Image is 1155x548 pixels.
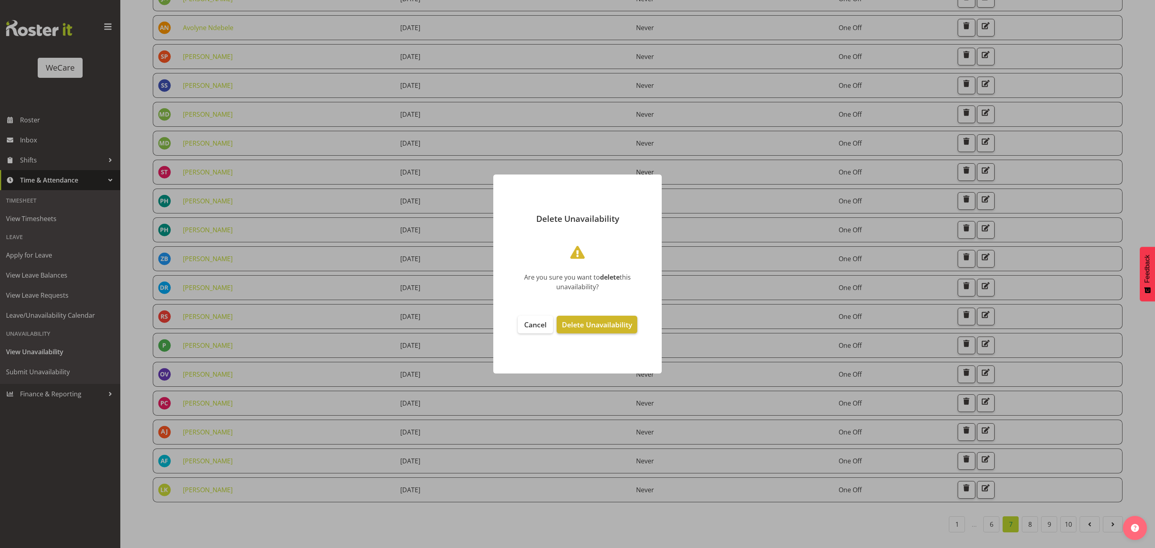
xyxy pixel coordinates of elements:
p: Delete Unavailability [501,215,654,223]
b: delete [600,273,620,282]
button: Cancel [518,316,553,333]
div: Are you sure you want to this unavailability? [505,272,650,292]
span: Cancel [524,320,547,329]
span: Feedback [1144,255,1151,283]
img: help-xxl-2.png [1131,524,1139,532]
button: Feedback - Show survey [1140,247,1155,301]
button: Delete Unavailability [557,316,637,333]
span: Delete Unavailability [562,320,632,329]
